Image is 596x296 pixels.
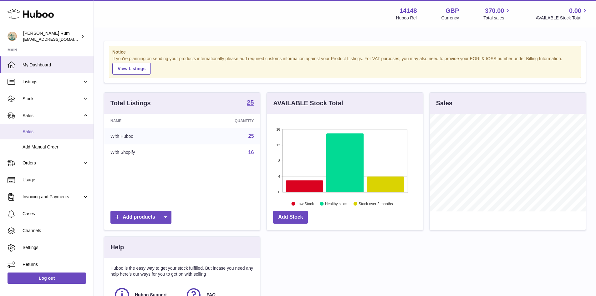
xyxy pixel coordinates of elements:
span: Channels [23,228,89,234]
span: 370.00 [485,7,504,15]
h3: Total Listings [110,99,151,107]
text: 8 [278,159,280,163]
p: Huboo is the easy way to get your stock fulfilled. But incase you need any help here's our ways f... [110,265,254,277]
text: Low Stock [297,201,314,206]
a: View Listings [112,63,151,75]
strong: Notice [112,49,578,55]
a: 25 [248,133,254,139]
strong: GBP [446,7,459,15]
span: Invoicing and Payments [23,194,82,200]
div: Currency [441,15,459,21]
span: Returns [23,262,89,267]
a: 25 [247,99,254,107]
span: [EMAIL_ADDRESS][DOMAIN_NAME] [23,37,92,42]
span: Listings [23,79,82,85]
div: If you're planning on sending your products internationally please add required customs informati... [112,56,578,75]
text: 0 [278,190,280,194]
a: 370.00 Total sales [483,7,511,21]
span: Sales [23,113,82,119]
th: Quantity [188,114,260,128]
a: Add Stock [273,211,308,224]
span: Sales [23,129,89,135]
span: My Dashboard [23,62,89,68]
td: With Huboo [104,128,188,144]
text: Stock over 2 months [359,201,393,206]
text: 16 [277,127,280,131]
strong: 14148 [400,7,417,15]
a: 0.00 AVAILABLE Stock Total [536,7,588,21]
strong: 25 [247,99,254,106]
span: Stock [23,96,82,102]
span: 0.00 [569,7,581,15]
a: Log out [8,273,86,284]
div: Huboo Ref [396,15,417,21]
text: Healthy stock [325,201,348,206]
img: mail@bartirum.wales [8,32,17,41]
a: Add products [110,211,171,224]
span: Orders [23,160,82,166]
span: Add Manual Order [23,144,89,150]
div: [PERSON_NAME] Rum [23,30,79,42]
th: Name [104,114,188,128]
span: Settings [23,245,89,251]
span: Usage [23,177,89,183]
span: AVAILABLE Stock Total [536,15,588,21]
h3: Sales [436,99,452,107]
text: 12 [277,143,280,147]
h3: AVAILABLE Stock Total [273,99,343,107]
span: Cases [23,211,89,217]
td: With Shopify [104,144,188,161]
span: Total sales [483,15,511,21]
a: 16 [248,150,254,155]
h3: Help [110,243,124,252]
text: 4 [278,174,280,178]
